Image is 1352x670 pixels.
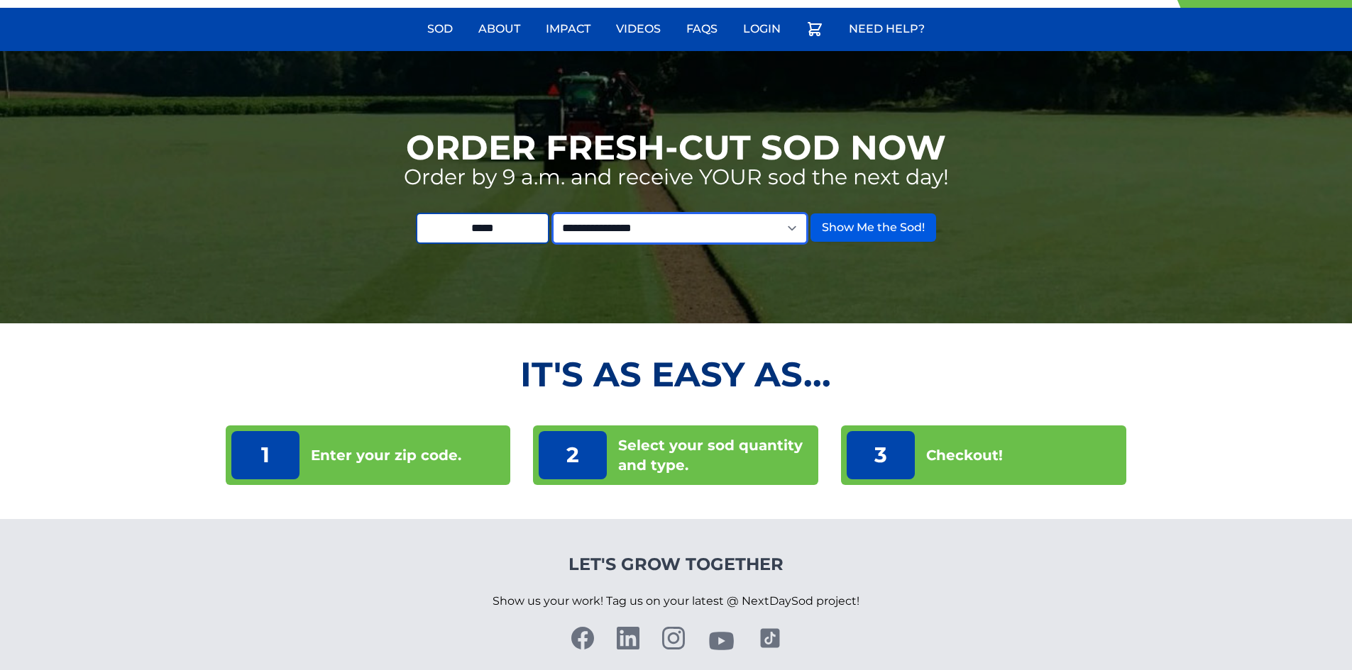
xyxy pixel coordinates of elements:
p: Show us your work! Tag us on your latest @ NextDaySod project! [493,576,859,627]
h1: Order Fresh-Cut Sod Now [406,130,946,164]
p: Order by 9 a.m. and receive YOUR sod the next day! [404,164,949,190]
p: Checkout! [926,445,1003,465]
p: 1 [231,431,299,479]
button: Show Me the Sod! [810,213,936,242]
h2: It's as Easy As... [226,357,1127,391]
a: Sod [419,12,461,46]
a: About [470,12,529,46]
h4: Let's Grow Together [493,553,859,576]
p: Enter your zip code. [311,445,461,465]
a: Videos [608,12,669,46]
p: Select your sod quantity and type. [618,435,813,475]
a: Login [735,12,789,46]
a: Need Help? [840,12,933,46]
a: Impact [537,12,599,46]
p: 3 [847,431,915,479]
p: 2 [539,431,607,479]
a: FAQs [678,12,726,46]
